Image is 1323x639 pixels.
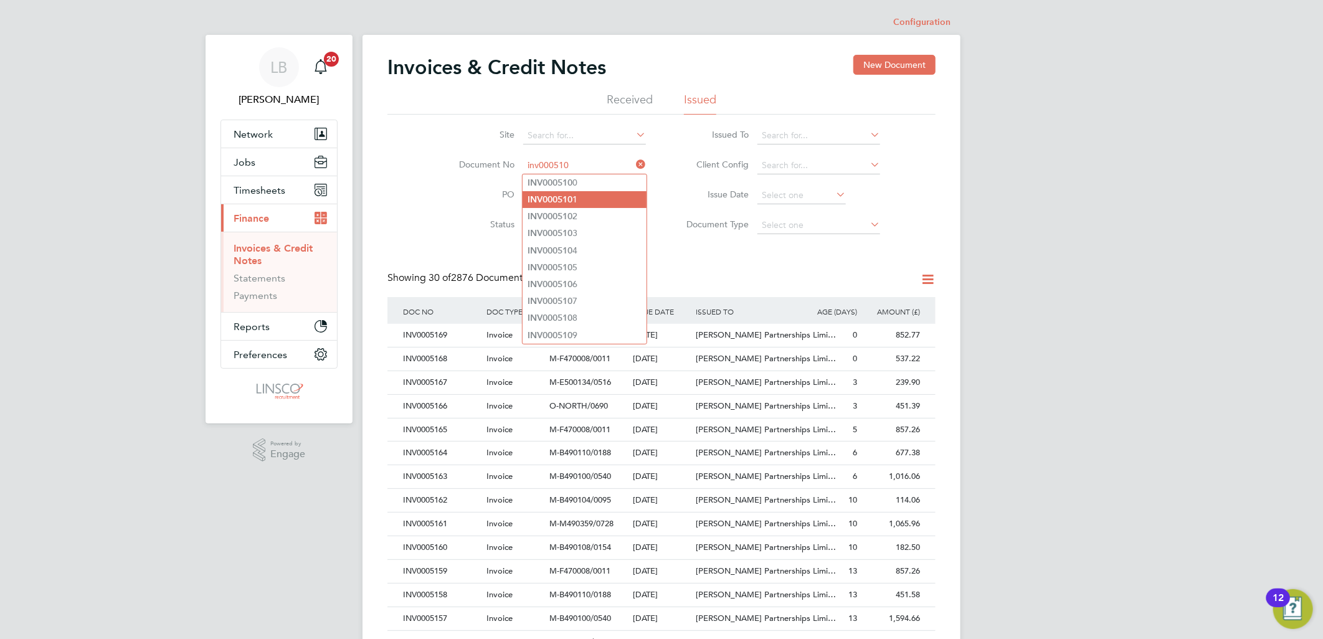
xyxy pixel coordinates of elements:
button: Preferences [221,341,337,368]
button: Jobs [221,148,337,176]
button: Network [221,120,337,148]
span: Powered by [270,438,305,449]
b: INV000510 [528,313,572,323]
span: 13 [848,566,857,576]
nav: Main navigation [206,35,353,424]
span: Invoice [486,353,513,364]
span: [PERSON_NAME] Partnerships Limi… [696,377,836,387]
div: [DATE] [630,489,693,512]
b: INV000510 [528,177,572,188]
li: 8 [523,310,647,326]
b: INV000510 [528,279,572,290]
span: M-B490100/0540 [549,471,611,481]
span: M-B490104/0095 [549,495,611,505]
span: Preferences [234,349,287,361]
a: Statements [234,272,285,284]
span: 3 [853,400,857,411]
input: Search for... [757,127,880,144]
input: Select one [757,217,880,234]
div: INV0005164 [400,442,483,465]
div: INV0005169 [400,324,483,347]
span: Lauren Butler [220,92,338,107]
span: 13 [848,613,857,623]
a: Invoices & Credit Notes [234,242,313,267]
a: Powered byEngage [253,438,306,462]
span: M-E500134/0516 [549,377,611,387]
li: Issued [684,92,716,115]
div: INV0005168 [400,348,483,371]
div: 114.06 [860,489,923,512]
span: 30 of [429,272,451,284]
label: Document No [443,159,514,170]
span: 10 [848,518,857,529]
div: 451.58 [860,584,923,607]
span: [PERSON_NAME] Partnerships Limi… [696,400,836,411]
input: Search for... [757,157,880,174]
div: 537.22 [860,348,923,371]
div: [DATE] [630,513,693,536]
div: Showing [387,272,529,285]
div: 12 [1273,598,1284,614]
div: 857.26 [860,560,923,583]
span: Jobs [234,156,255,168]
div: INV0005162 [400,489,483,512]
div: [DATE] [630,324,693,347]
span: 20 [324,52,339,67]
a: LB[PERSON_NAME] [220,47,338,107]
span: Timesheets [234,184,285,196]
div: AMOUNT (£) [860,297,923,326]
div: 852.77 [860,324,923,347]
span: Invoice [486,518,513,529]
label: Status [443,219,514,230]
div: [DATE] [630,348,693,371]
span: [PERSON_NAME] Partnerships Limi… [696,447,836,458]
div: 1,016.06 [860,465,923,488]
div: [DATE] [630,536,693,559]
b: INV000510 [528,211,572,222]
span: Engage [270,449,305,460]
span: 6 [853,447,857,458]
li: Received [607,92,653,115]
div: Finance [221,232,337,312]
span: M-B490108/0154 [549,542,611,552]
div: INV0005166 [400,395,483,418]
span: [PERSON_NAME] Partnerships Limi… [696,329,836,340]
div: [DATE] [630,465,693,488]
div: ISSUED TO [693,297,797,326]
button: Reports [221,313,337,340]
label: PO [443,189,514,200]
span: 3 [853,377,857,387]
span: M-B490110/0188 [549,447,611,458]
a: 20 [308,47,333,87]
span: [PERSON_NAME] Partnerships Limi… [696,495,836,505]
span: 10 [848,542,857,552]
span: M-F470008/0011 [549,424,610,435]
div: [DATE] [630,584,693,607]
span: M-F470008/0011 [549,353,610,364]
span: Network [234,128,273,140]
span: [PERSON_NAME] Partnerships Limi… [696,518,836,529]
span: Invoice [486,566,513,576]
span: Invoice [486,471,513,481]
span: Invoice [486,400,513,411]
span: [PERSON_NAME] Partnerships Limi… [696,542,836,552]
span: Invoice [486,447,513,458]
div: INV0005157 [400,607,483,630]
label: Issued To [677,129,749,140]
span: 5 [853,424,857,435]
b: INV000510 [528,228,572,239]
img: linsco-logo-retina.png [253,381,305,401]
div: 1,065.96 [860,513,923,536]
span: Reports [234,321,270,333]
span: 0 [853,329,857,340]
li: 9 [523,327,647,344]
div: 1,594.66 [860,607,923,630]
div: ISSUE DATE [630,297,693,326]
li: 2 [523,208,647,225]
span: 10 [848,495,857,505]
label: Client Config [677,159,749,170]
b: INV000510 [528,262,572,273]
li: 5 [523,259,647,276]
b: INV000510 [528,245,572,256]
span: O-NORTH/0690 [549,400,608,411]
